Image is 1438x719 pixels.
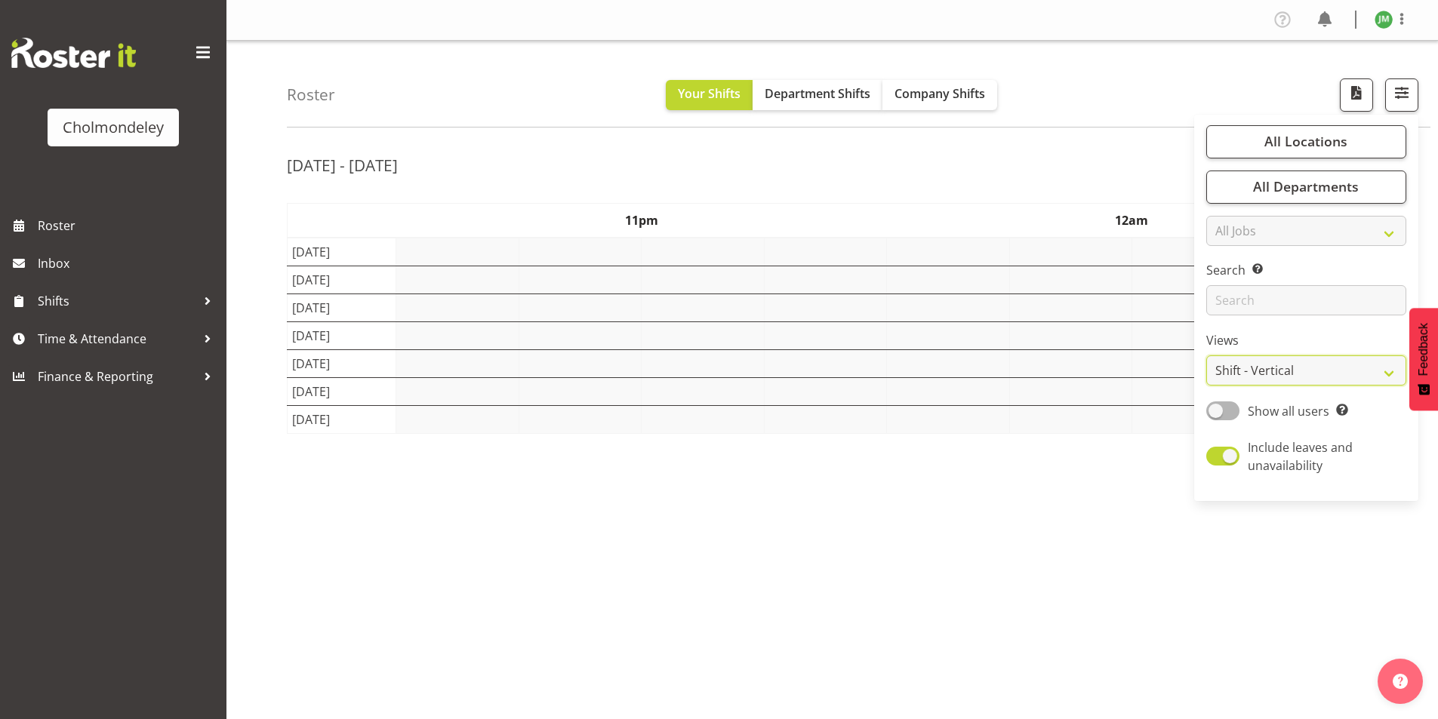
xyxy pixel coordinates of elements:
td: [DATE] [288,349,396,377]
td: [DATE] [288,405,396,433]
button: Your Shifts [666,80,753,110]
span: Time & Attendance [38,327,196,350]
span: All Departments [1253,177,1359,195]
button: All Locations [1206,125,1406,158]
span: Feedback [1417,323,1430,376]
div: Cholmondeley [63,116,164,139]
td: [DATE] [288,238,396,266]
button: Filter Shifts [1385,78,1418,112]
span: Inbox [38,252,219,275]
button: Download a PDF of the roster according to the set date range. [1340,78,1373,112]
th: 11pm [396,203,887,238]
h4: Roster [287,86,335,103]
span: Finance & Reporting [38,365,196,388]
span: Your Shifts [678,85,741,102]
span: Department Shifts [765,85,870,102]
img: Rosterit website logo [11,38,136,68]
button: Company Shifts [882,80,997,110]
span: Shifts [38,290,196,312]
span: Company Shifts [895,85,985,102]
input: Search [1206,285,1406,315]
img: help-xxl-2.png [1393,674,1408,689]
span: Show all users [1248,403,1329,419]
label: Search [1206,261,1406,279]
td: [DATE] [288,293,396,321]
span: Roster [38,214,219,237]
th: 12am [887,203,1378,238]
h2: [DATE] - [DATE] [287,155,398,175]
button: Feedback - Show survey [1409,308,1438,410]
span: All Locations [1264,132,1347,150]
td: [DATE] [288,266,396,293]
td: [DATE] [288,321,396,349]
button: Department Shifts [753,80,882,110]
label: Views [1206,331,1406,349]
img: jesse-marychurch10205.jpg [1375,11,1393,29]
button: All Departments [1206,171,1406,204]
span: Include leaves and unavailability [1248,439,1353,474]
td: [DATE] [288,377,396,405]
